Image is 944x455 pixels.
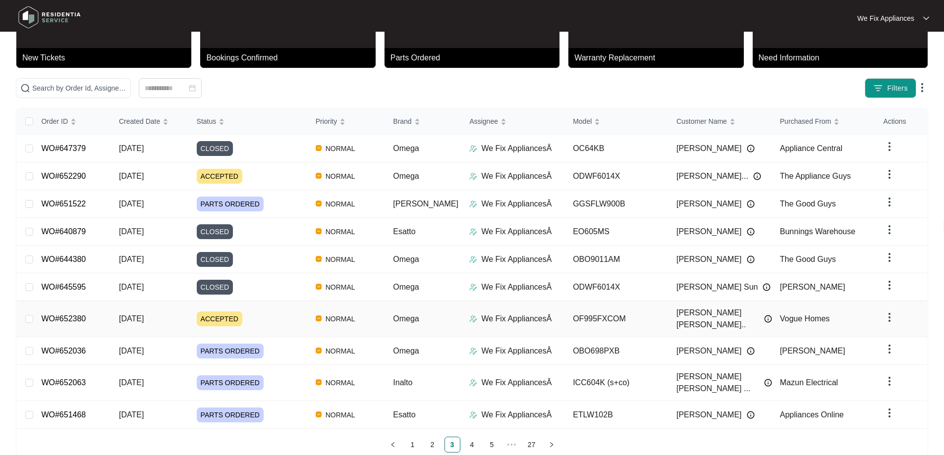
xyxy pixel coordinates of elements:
p: We Fix AppliancesÂ [481,377,552,389]
a: 27 [524,437,539,452]
p: We Fix AppliancesÂ [481,409,552,421]
img: Info icon [764,379,772,387]
span: NORMAL [322,226,359,238]
td: ICC604K (s+co) [565,365,668,401]
a: 2 [425,437,440,452]
span: [PERSON_NAME]... [676,170,748,182]
img: Info icon [747,228,755,236]
span: [DATE] [119,144,144,152]
span: Appliances Online [780,410,844,419]
img: Vercel Logo [316,201,322,206]
img: Vercel Logo [316,145,322,151]
span: NORMAL [322,345,359,357]
span: [DATE] [119,255,144,263]
span: NORMAL [322,313,359,325]
img: dropdown arrow [884,224,895,236]
span: The Good Guys [780,200,836,208]
p: We Fix AppliancesÂ [481,345,552,357]
span: Bunnings Warehouse [780,227,855,236]
td: EO605MS [565,218,668,246]
img: Assigner Icon [469,283,477,291]
span: [PERSON_NAME] [676,226,742,238]
span: PARTS ORDERED [197,407,264,422]
span: PARTS ORDERED [197,344,264,358]
span: Omega [393,172,419,180]
span: [DATE] [119,227,144,236]
span: Esatto [393,227,415,236]
span: Assignee [469,116,498,127]
span: NORMAL [322,143,359,154]
a: WO#652036 [41,347,86,355]
a: WO#652290 [41,172,86,180]
a: WO#651522 [41,200,86,208]
span: [DATE] [119,172,144,180]
img: dropdown arrow [884,252,895,263]
span: [PERSON_NAME] Sun [676,281,758,293]
span: The Good Guys [780,255,836,263]
img: dropdown arrow [916,82,928,94]
span: Priority [316,116,337,127]
img: Info icon [747,200,755,208]
a: WO#640879 [41,227,86,236]
span: ACCEPTED [197,311,242,326]
a: 1 [405,437,420,452]
img: dropdown arrow [884,375,895,387]
img: search-icon [20,83,30,93]
th: Brand [385,108,461,135]
th: Created Date [111,108,189,135]
a: 5 [485,437,500,452]
span: [PERSON_NAME] [780,347,845,355]
li: 2 [425,437,441,453]
li: 4 [464,437,480,453]
span: Appliance Central [780,144,842,152]
span: [PERSON_NAME] [PERSON_NAME] ... [676,371,759,395]
th: Order ID [33,108,111,135]
span: Omega [393,314,419,323]
a: WO#647379 [41,144,86,152]
span: [DATE] [119,410,144,419]
li: Next 5 Pages [504,437,520,453]
p: We Fix AppliancesÂ [481,313,552,325]
p: We Fix AppliancesÂ [481,170,552,182]
span: NORMAL [322,409,359,421]
img: Vercel Logo [316,256,322,262]
a: WO#644380 [41,255,86,263]
span: Mazun Electrical [780,378,838,387]
span: NORMAL [322,377,359,389]
img: Assigner Icon [469,172,477,180]
td: GGSFLW900B [565,190,668,218]
span: CLOSED [197,252,233,267]
span: NORMAL [322,281,359,293]
span: right [549,442,555,448]
img: Vercel Logo [316,173,322,179]
a: WO#652063 [41,378,86,387]
p: We Fix AppliancesÂ [481,143,552,154]
p: We Fix AppliancesÂ [481,253,552,265]
span: [PERSON_NAME] [676,345,742,357]
img: Assigner Icon [469,228,477,236]
span: [PERSON_NAME] [676,409,742,421]
span: Filters [887,83,908,94]
span: [PERSON_NAME] [676,143,742,154]
img: Info icon [753,172,761,180]
img: Vercel Logo [316,315,322,321]
a: WO#645595 [41,283,86,291]
span: left [390,442,396,448]
img: Assigner Icon [469,255,477,263]
span: Omega [393,255,419,263]
td: ODWF6014X [565,273,668,301]
span: Omega [393,283,419,291]
td: OBO9011AM [565,246,668,273]
img: dropdown arrow [884,279,895,291]
p: New Tickets [22,52,191,64]
img: Info icon [747,347,755,355]
td: ODWF6014X [565,162,668,190]
span: Status [197,116,217,127]
span: [PERSON_NAME] [PERSON_NAME].. [676,307,759,331]
span: [PERSON_NAME] [676,253,742,265]
input: Search by Order Id, Assignee Name, Customer Name, Brand and Model [32,83,126,94]
a: WO#652380 [41,314,86,323]
span: NORMAL [322,253,359,265]
p: We Fix AppliancesÂ [481,281,552,293]
li: Previous Page [385,437,401,453]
